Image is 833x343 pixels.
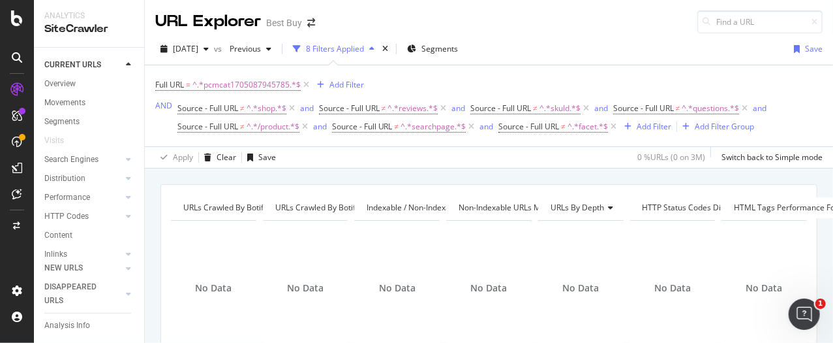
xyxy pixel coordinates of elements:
[258,152,276,163] div: Save
[695,121,754,132] div: Add Filter Group
[186,79,190,90] span: =
[313,120,327,133] button: and
[568,118,608,136] span: ^.*facet.*$
[479,121,493,132] div: and
[155,10,261,33] div: URL Explorer
[44,319,90,333] div: Analysis Info
[561,121,566,132] span: ≠
[498,121,559,132] span: Source - Full URL
[44,229,72,242] div: Content
[382,103,386,114] span: ≠
[192,76,301,94] span: ^.*pcmcat1705087945785.*$
[379,282,416,295] span: No Data
[242,147,276,168] button: Save
[746,282,783,295] span: No Data
[319,103,380,114] span: Source - Full URL
[677,119,754,135] button: Add Filter Group
[44,22,134,37] div: SiteCrawler
[275,202,447,213] span: URLs Crawled By Botify By sw_cache_behaviors
[155,147,193,168] button: Apply
[173,152,193,163] div: Apply
[470,282,507,295] span: No Data
[155,79,184,90] span: Full URL
[44,229,135,242] a: Content
[266,16,302,29] div: Best Buy
[195,282,232,295] span: No Data
[44,77,135,91] a: Overview
[682,99,739,118] span: ^.*questions.*$
[199,147,236,168] button: Clear
[44,10,134,22] div: Analytics
[451,102,465,114] button: and
[44,191,122,204] a: Performance
[619,119,671,135] button: Add Filter
[240,121,245,132] span: ≠
[643,202,756,213] span: HTTP Status Codes Distribution
[329,79,364,90] div: Add Filter
[721,152,823,163] div: Switch back to Simple mode
[716,147,823,168] button: Switch back to Simple mode
[44,58,122,72] a: CURRENT URLS
[177,103,238,114] span: Source - Full URL
[44,58,101,72] div: CURRENT URLS
[214,43,224,54] span: vs
[44,153,122,167] a: Search Engines
[313,121,327,132] div: and
[479,120,493,133] button: and
[789,299,820,330] iframe: Intercom live chat
[247,118,299,136] span: ^.*/product.*$
[273,197,466,218] h4: URLs Crawled By Botify By sw_cache_behaviors
[44,248,122,261] a: Inlinks
[815,299,826,309] span: 1
[44,280,110,308] div: DISAPPEARED URLS
[44,115,80,129] div: Segments
[789,39,823,59] button: Save
[44,319,135,333] a: Analysis Info
[224,39,277,59] button: Previous
[456,197,600,218] h4: Non-Indexable URLs Main Reason
[173,43,198,54] span: 2025 Sep. 2nd
[307,18,315,27] div: arrow-right-arrow-left
[306,43,364,54] div: 8 Filters Applied
[44,280,122,308] a: DISAPPEARED URLS
[44,248,67,261] div: Inlinks
[637,121,671,132] div: Add Filter
[44,261,122,275] a: NEW URLS
[594,102,608,114] button: and
[640,197,776,218] h4: HTTP Status Codes Distribution
[367,202,526,213] span: Indexable / Non-Indexable URLs distribution
[224,43,261,54] span: Previous
[470,103,531,114] span: Source - Full URL
[177,121,238,132] span: Source - Full URL
[551,202,604,213] span: URLs by Depth
[312,77,364,93] button: Add Filter
[697,10,823,33] input: Find a URL
[240,103,245,114] span: ≠
[300,102,314,114] button: and
[421,43,458,54] span: Segments
[44,134,64,148] div: Visits
[44,77,76,91] div: Overview
[44,134,77,148] a: Visits
[288,39,380,59] button: 8 Filters Applied
[44,210,122,223] a: HTTP Codes
[44,153,98,167] div: Search Engines
[44,96,85,110] div: Movements
[44,261,83,275] div: NEW URLS
[332,121,393,132] span: Source - Full URL
[533,103,538,114] span: ≠
[44,191,90,204] div: Performance
[247,99,286,118] span: ^.*shop.*$
[44,172,122,186] a: Distribution
[562,282,599,295] span: No Data
[805,43,823,54] div: Save
[654,282,691,295] span: No Data
[155,99,172,112] button: AND
[676,103,680,114] span: ≠
[402,39,463,59] button: Segments
[287,282,324,295] span: No Data
[44,115,135,129] a: Segments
